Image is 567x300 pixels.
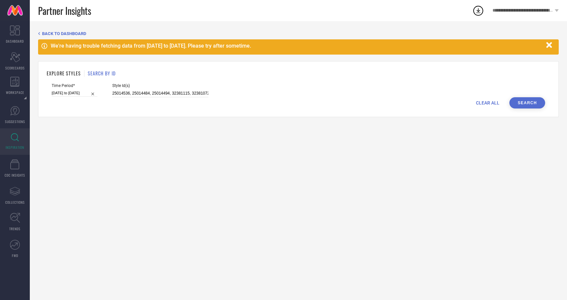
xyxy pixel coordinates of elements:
div: Back TO Dashboard [38,31,559,36]
h1: EXPLORE STYLES [47,70,81,77]
span: SCORECARDS [5,65,25,70]
span: INSPIRATION [6,145,24,150]
input: Select time period [52,90,97,97]
button: Search [509,97,545,108]
span: Time Period* [52,83,97,88]
span: Partner Insights [38,4,91,18]
div: We're having trouble fetching data from [DATE] to [DATE]. Please try after sometime. [51,43,543,49]
span: SUGGESTIONS [5,119,25,124]
div: Open download list [472,5,484,17]
span: WORKSPACE [6,90,24,95]
span: BACK TO DASHBOARD [42,31,86,36]
input: Enter comma separated style ids e.g. 12345, 67890 [112,90,208,97]
span: Style Id(s) [112,83,208,88]
span: TRENDS [9,226,21,231]
h1: SEARCH BY ID [88,70,116,77]
span: CLEAR ALL [476,100,499,106]
span: DASHBOARD [6,39,24,44]
span: COLLECTIONS [5,200,25,205]
span: CDC INSIGHTS [5,173,25,178]
span: FWD [12,253,18,258]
